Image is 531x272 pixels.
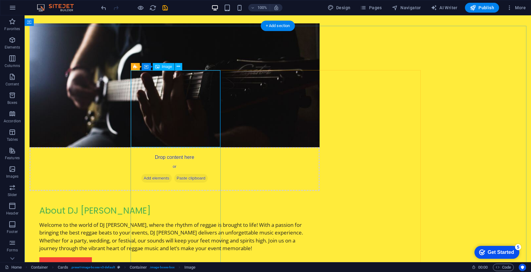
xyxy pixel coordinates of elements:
span: Publish [470,5,494,11]
button: Code [493,264,514,271]
div: Get Started 5 items remaining, 0% complete [5,3,50,16]
button: undo [100,4,107,11]
p: Footer [7,229,18,234]
button: Pages [358,3,384,13]
span: . image-boxes-box [149,264,175,271]
span: Image [162,65,172,69]
div: 5 [45,1,52,7]
h6: 100% [258,4,267,11]
i: Reload page [149,4,156,11]
p: Slider [8,192,17,197]
div: Get Started [18,7,45,12]
div: Design (Ctrl+Alt+Y) [325,3,353,13]
button: 100% [248,4,270,11]
p: Content [6,82,19,87]
img: Editor Logo [35,4,81,11]
p: Header [6,211,18,216]
span: Code [496,264,511,271]
div: + Add section [261,21,295,31]
button: AI Writer [428,3,460,13]
p: Columns [5,63,20,68]
p: Tables [7,137,18,142]
p: Boxes [7,100,18,105]
div: Drop content here [5,132,295,175]
span: . preset-image-boxes-v3-default [71,264,115,271]
i: Undo: Edit headline (Ctrl+Z) [100,4,107,11]
button: More [504,3,528,13]
a: Click to cancel selection. Double-click to open Pages [5,264,22,271]
button: Usercentrics [519,264,526,271]
h6: Session time [472,264,488,271]
span: Pages [360,5,382,11]
button: Publish [465,3,499,13]
span: Navigator [392,5,421,11]
span: Click to select. Double-click to edit [58,264,68,271]
span: Design [328,5,351,11]
button: Navigator [389,3,423,13]
p: Images [6,174,19,179]
nav: breadcrumb [31,264,195,271]
i: This element is a customizable preset [117,266,120,269]
i: Save (Ctrl+S) [162,4,169,11]
p: Features [5,156,20,160]
button: save [161,4,169,11]
button: Design [325,3,353,13]
p: Accordion [4,119,21,124]
span: Add elements [117,159,147,167]
p: Favorites [4,26,20,31]
p: Forms [7,248,18,253]
span: 00 00 [478,264,488,271]
span: AI Writer [431,5,458,11]
span: More [506,5,526,11]
span: Click to select. Double-click to edit [31,264,48,271]
i: On resize automatically adjust zoom level to fit chosen device. [273,5,279,10]
p: Elements [5,45,20,50]
span: Click to select. Double-click to edit [130,264,147,271]
span: : [482,265,483,270]
span: Click to select. Double-click to edit [184,264,195,271]
button: Click here to leave preview mode and continue editing [137,4,144,11]
span: Paste clipboard [150,159,183,167]
button: reload [149,4,156,11]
